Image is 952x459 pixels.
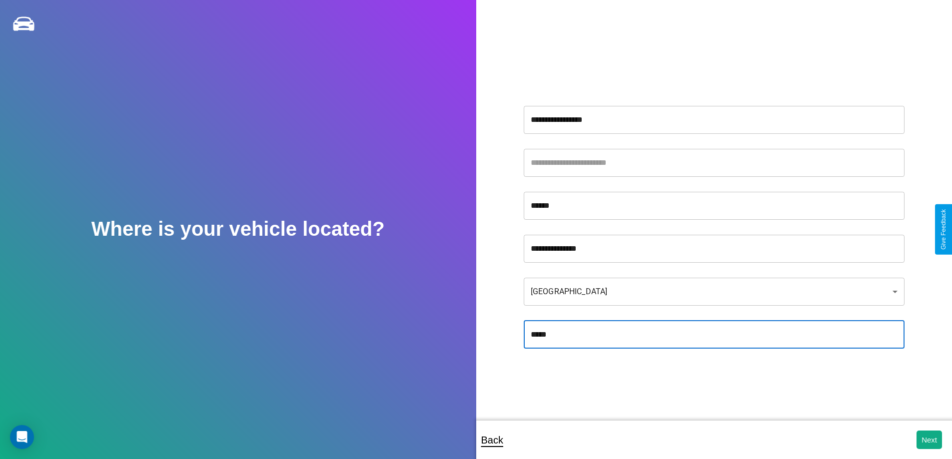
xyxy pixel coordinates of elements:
[10,425,34,449] div: Open Intercom Messenger
[940,209,947,250] div: Give Feedback
[91,218,385,240] h2: Where is your vehicle located?
[917,431,942,449] button: Next
[524,278,905,306] div: [GEOGRAPHIC_DATA]
[481,431,503,449] p: Back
